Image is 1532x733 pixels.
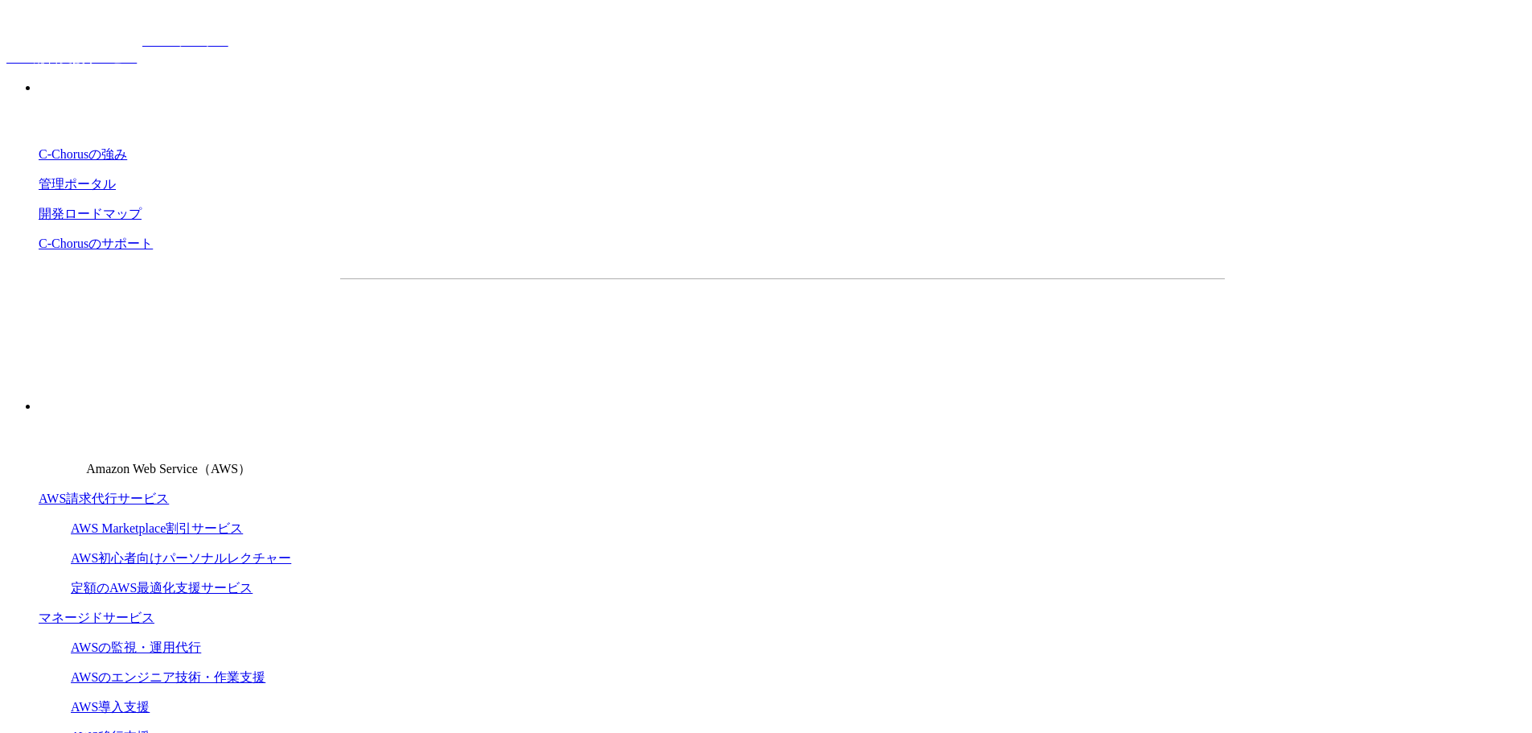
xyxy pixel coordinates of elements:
a: C-Chorusの強み [39,147,127,161]
a: まずは相談する [791,305,1049,345]
a: 開発ロードマップ [39,207,142,220]
a: C-Chorusのサポート [39,237,153,250]
a: AWSの監視・運用代行 [71,640,201,654]
img: Amazon Web Service（AWS） [39,428,84,473]
p: サービス [39,398,1526,415]
a: AWSのエンジニア技術・作業支援 [71,670,265,684]
a: AWS初心者向けパーソナルレクチャー [71,551,291,565]
a: 定額のAWS最適化支援サービス [71,581,253,595]
a: AWS請求代行サービス [39,492,169,505]
a: AWS総合支援サービス C-Chorus NHN テコラスAWS総合支援サービス [6,34,228,64]
a: 資料を請求する [515,305,774,345]
a: マネージドサービス [39,611,154,624]
a: AWS Marketplace割引サービス [71,521,243,535]
a: 管理ポータル [39,177,116,191]
a: AWS導入支援 [71,700,150,714]
img: 矢印 [1023,322,1036,328]
img: 矢印 [748,322,761,328]
p: 強み [39,80,1526,97]
span: Amazon Web Service（AWS） [86,462,251,476]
